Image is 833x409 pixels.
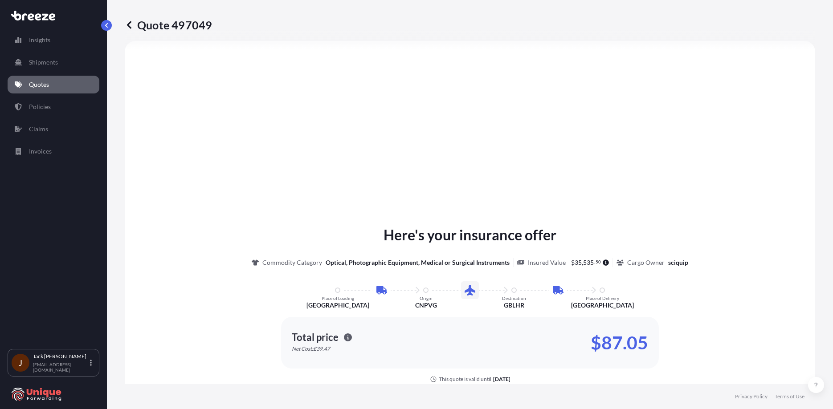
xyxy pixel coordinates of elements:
p: Optical, Photographic Equipment, Medical or Surgical Instruments [326,258,510,267]
p: Shipments [29,58,58,67]
p: Invoices [29,147,52,156]
span: 535 [583,259,594,266]
p: $87.05 [591,336,648,350]
img: organization-logo [11,387,62,401]
p: [DATE] [493,376,510,383]
p: Jack [PERSON_NAME] [33,353,88,360]
span: , [582,259,583,266]
a: Privacy Policy [735,393,768,400]
a: Insights [8,31,99,49]
p: CNPVG [415,301,437,310]
p: Net Cost: £39.47 [292,345,330,352]
p: sciquip [668,258,688,267]
p: Origin [420,296,433,301]
p: GBLHR [504,301,524,310]
p: Claims [29,125,48,134]
a: Policies [8,98,99,116]
p: Insured Value [528,258,566,267]
a: Terms of Use [775,393,804,400]
p: Policies [29,102,51,111]
span: . [594,260,595,263]
a: Quotes [8,76,99,93]
a: Claims [8,120,99,138]
p: Place of Loading [322,296,354,301]
p: This quote is valid until [439,376,491,383]
p: [EMAIL_ADDRESS][DOMAIN_NAME] [33,362,88,373]
a: Invoices [8,142,99,160]
p: [GEOGRAPHIC_DATA] [306,301,369,310]
p: Total price [292,333,339,342]
p: Quotes [29,80,49,89]
span: J [19,358,22,367]
p: Cargo Owner [627,258,665,267]
span: $ [571,259,575,266]
span: 35 [575,259,582,266]
p: Commodity Category [262,258,322,267]
p: Quote 497049 [125,18,212,32]
p: [GEOGRAPHIC_DATA] [571,301,634,310]
a: Shipments [8,53,99,71]
p: Here's your insurance offer [384,224,556,246]
p: Destination [502,296,526,301]
p: Insights [29,36,50,45]
p: Place of Delivery [586,296,619,301]
span: 50 [596,260,601,263]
